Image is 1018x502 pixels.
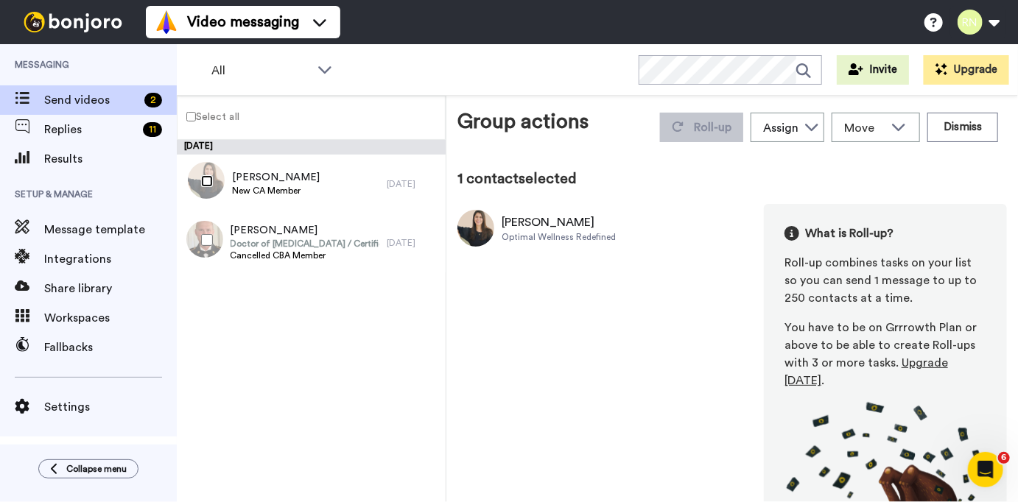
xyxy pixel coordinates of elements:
div: [DATE] [387,178,438,190]
img: vm-color.svg [155,10,178,34]
span: Move [844,119,884,137]
div: [PERSON_NAME] [502,213,616,231]
button: Collapse menu [38,459,138,478]
img: Image of Larisa Scott [457,210,494,247]
div: You have to be on Grrrowth Plan or above to be able to create Roll-ups with 3 or more tasks. . [784,319,986,389]
div: 11 [143,122,162,137]
span: Message template [44,221,177,238]
button: Invite [837,55,909,85]
span: Replies [44,121,137,138]
div: [DATE] [387,237,438,249]
span: [PERSON_NAME] [232,170,320,185]
span: Workspaces [44,309,177,327]
span: Settings [44,398,177,416]
span: Send videos [44,91,138,109]
span: New CA Member [232,185,320,197]
span: Integrations [44,250,177,268]
div: [DATE] [177,140,446,155]
div: Roll-up combines tasks on your list so you can send 1 message to up to 250 contacts at a time. [784,254,986,307]
span: Share library [44,280,177,297]
iframe: Intercom live chat [968,452,1003,487]
span: All [211,62,310,79]
button: Dismiss [927,113,998,142]
div: Assign [763,119,798,137]
span: Doctor of [MEDICAL_DATA] / Certified Functional Medicine Practitioner [231,238,379,250]
div: 2 [144,93,162,107]
span: What is Roll-up? [805,225,894,242]
button: Roll-up [660,113,743,142]
span: Cancelled CBA Member [231,250,379,261]
img: bj-logo-header-white.svg [18,12,128,32]
span: Video messaging [187,12,299,32]
span: [PERSON_NAME] [231,223,379,238]
span: Roll-up [694,121,731,133]
input: Select all [186,112,196,121]
span: 6 [998,452,1010,464]
span: Collapse menu [66,463,127,475]
span: Fallbacks [44,339,177,356]
button: Upgrade [924,55,1009,85]
div: Optimal Wellness Redefined [502,231,616,243]
div: Group actions [457,107,589,142]
span: Results [44,150,177,168]
div: 1 contact selected [457,169,1007,189]
label: Select all [178,107,239,125]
